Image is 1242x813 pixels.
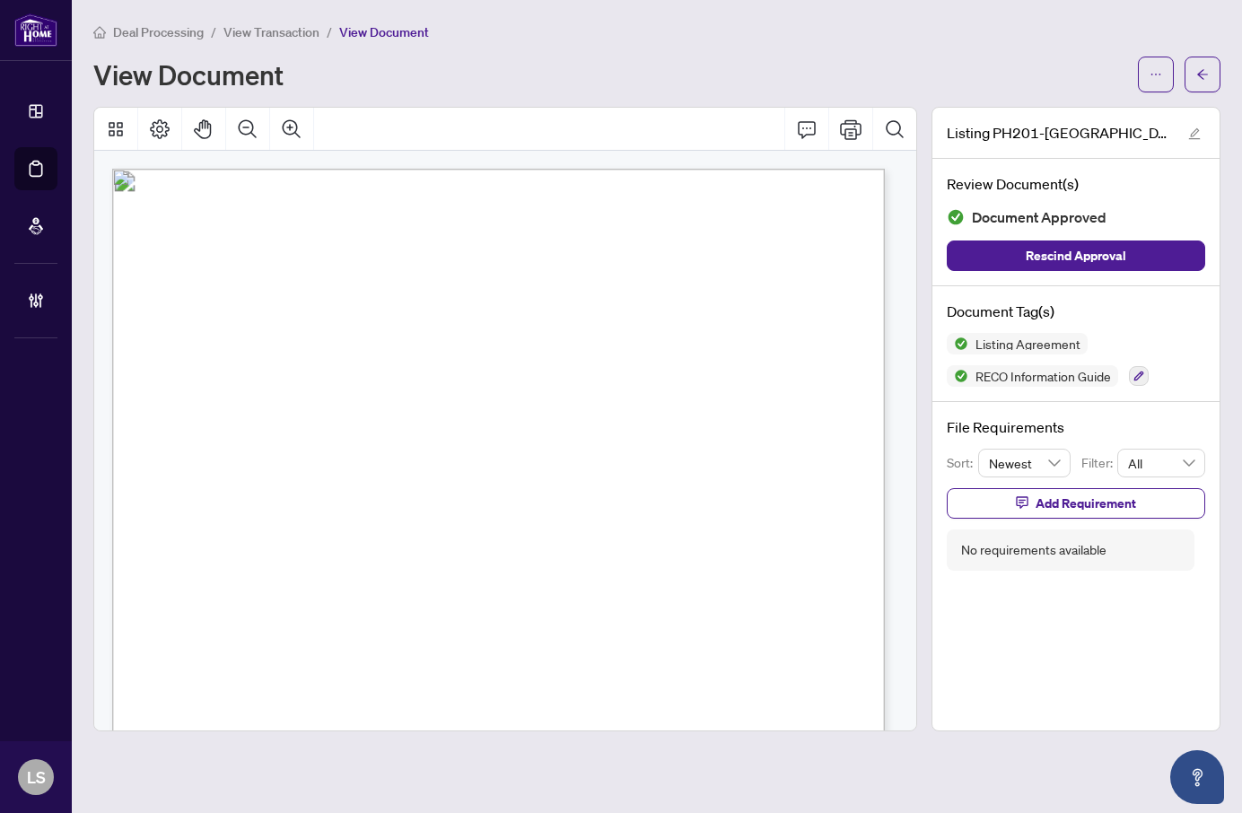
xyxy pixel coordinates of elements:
li: / [211,22,216,42]
span: Rescind Approval [1026,241,1126,270]
img: Status Icon [947,365,968,387]
span: ellipsis [1150,68,1162,81]
h1: View Document [93,60,284,89]
span: Newest [989,450,1061,476]
img: logo [14,13,57,47]
button: Rescind Approval [947,240,1205,271]
span: arrow-left [1196,68,1209,81]
h4: Review Document(s) [947,173,1205,195]
span: home [93,26,106,39]
h4: Document Tag(s) [947,301,1205,322]
p: Sort: [947,453,978,473]
img: Status Icon [947,333,968,354]
span: View Transaction [223,24,319,40]
button: Open asap [1170,750,1224,804]
span: All [1128,450,1194,476]
span: LS [27,765,46,790]
img: Document Status [947,208,965,226]
span: edit [1188,127,1201,140]
span: View Document [339,24,429,40]
span: Add Requirement [1036,489,1136,518]
button: Add Requirement [947,488,1205,519]
span: Document Approved [972,205,1106,230]
span: Deal Processing [113,24,204,40]
h4: File Requirements [947,416,1205,438]
span: Listing PH201-[GEOGRAPHIC_DATA][PERSON_NAME]pdf [947,122,1171,144]
p: Filter: [1081,453,1117,473]
li: / [327,22,332,42]
span: RECO Information Guide [968,370,1118,382]
div: No requirements available [961,540,1106,560]
span: Listing Agreement [968,337,1088,350]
